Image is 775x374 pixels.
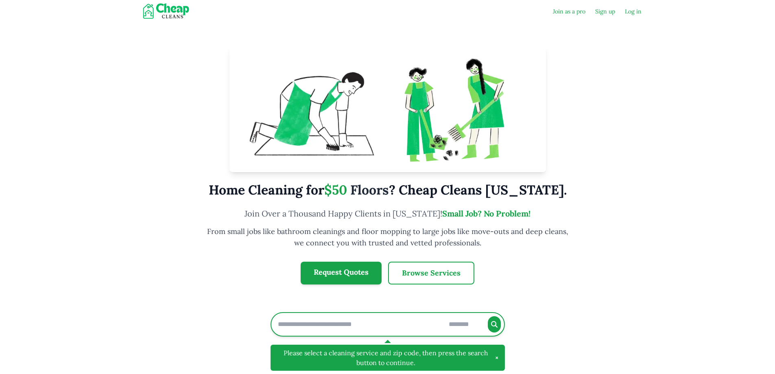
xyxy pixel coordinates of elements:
[134,3,202,20] img: Cheap Cleans Florida
[495,353,498,363] button: ×
[553,7,585,15] a: Join as a pro
[350,182,389,198] span: Floors
[324,182,347,198] span: $50
[388,262,474,284] a: Browse Services
[209,182,567,198] h1: Home Cleaning for ? Cheap Cleans [US_STATE].
[205,226,570,249] p: From small jobs like bathroom cleanings and floor mopping to large jobs like move-outs and deep c...
[625,7,642,15] a: Log in
[595,7,615,15] a: Sign up
[205,208,570,219] h2: Join Over a Thousand Happy Clients in [US_STATE]!
[301,262,382,284] a: Request Quotes
[229,46,546,172] img: Cheap Cleans Florida - Affordable Cleaning Services
[277,348,495,367] span: Please select a cleaning service and zip code, then press the search button to continue.
[442,208,530,219] span: Small Job? No Problem!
